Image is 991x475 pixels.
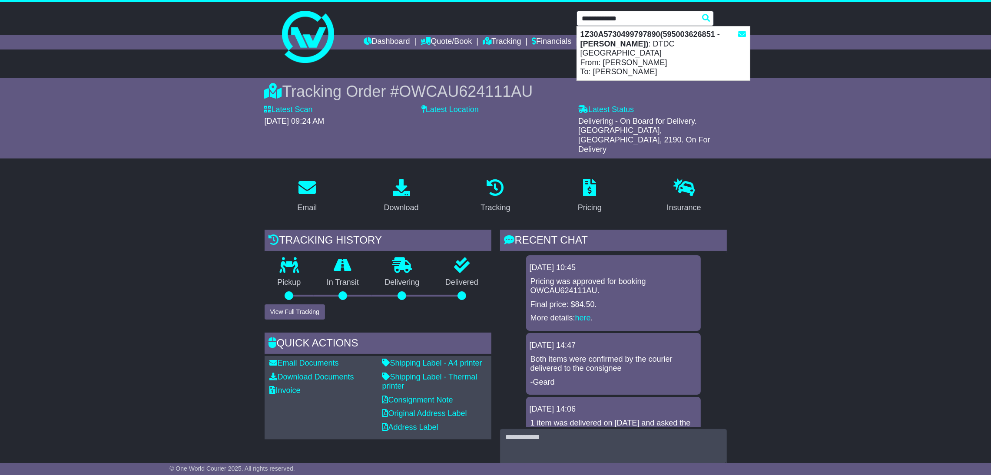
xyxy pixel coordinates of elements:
[364,35,410,49] a: Dashboard
[572,176,607,217] a: Pricing
[382,359,482,367] a: Shipping Label - A4 printer
[481,202,510,214] div: Tracking
[265,333,491,356] div: Quick Actions
[578,202,602,214] div: Pricing
[270,359,339,367] a: Email Documents
[265,117,325,125] span: [DATE] 09:24 AM
[580,30,720,48] strong: 1Z30A5730499797890(595003626851 - [PERSON_NAME])
[265,230,491,253] div: Tracking history
[169,465,295,472] span: © One World Courier 2025. All rights reserved.
[661,176,707,217] a: Insurance
[530,300,696,310] p: Final price: $84.50.
[667,202,701,214] div: Insurance
[265,278,314,287] p: Pickup
[382,396,453,404] a: Consignment Note
[575,313,591,322] a: here
[384,202,419,214] div: Download
[483,35,521,49] a: Tracking
[270,373,354,381] a: Download Documents
[372,278,433,287] p: Delivering
[270,386,301,395] a: Invoice
[532,35,571,49] a: Financials
[530,378,696,387] p: -Geard
[475,176,516,217] a: Tracking
[382,423,438,432] a: Address Label
[378,176,424,217] a: Download
[530,277,696,296] p: Pricing was approved for booking OWCAU624111AU.
[530,341,697,350] div: [DATE] 14:47
[500,230,727,253] div: RECENT CHAT
[421,35,472,49] a: Quote/Book
[314,278,372,287] p: In Transit
[265,105,313,115] label: Latest Scan
[382,409,467,418] a: Original Address Label
[530,419,696,437] p: 1 item was delivered on [DATE] and asked the courier to advise the ETA for the last item
[577,26,750,80] div: : DTDC [GEOGRAPHIC_DATA] From: [PERSON_NAME] To: [PERSON_NAME]
[265,304,325,320] button: View Full Tracking
[292,176,322,217] a: Email
[297,202,317,214] div: Email
[421,105,479,115] label: Latest Location
[530,263,697,273] div: [DATE] 10:45
[578,105,634,115] label: Latest Status
[530,405,697,414] div: [DATE] 14:06
[382,373,477,391] a: Shipping Label - Thermal printer
[432,278,491,287] p: Delivered
[265,82,727,101] div: Tracking Order #
[399,82,533,100] span: OWCAU624111AU
[530,313,696,323] p: More details: .
[530,355,696,373] p: Both items were confirmed by the courier delivered to the consignee
[578,117,710,154] span: Delivering - On Board for Delivery. [GEOGRAPHIC_DATA], [GEOGRAPHIC_DATA], 2190. On For Delivery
